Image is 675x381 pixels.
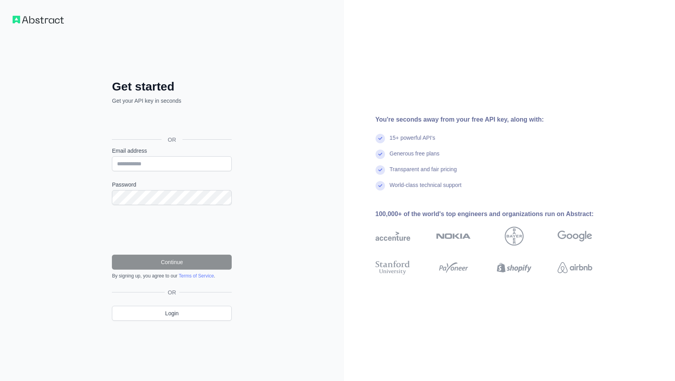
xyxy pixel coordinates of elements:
img: check mark [376,150,385,159]
img: check mark [376,134,385,143]
img: nokia [436,227,471,246]
img: airbnb [558,259,592,276]
img: shopify [497,259,532,276]
div: World-class technical support [390,181,462,197]
div: Generous free plans [390,150,440,165]
div: 15+ powerful API's [390,134,435,150]
img: check mark [376,165,385,175]
span: OR [162,136,182,144]
a: Terms of Service [179,273,214,279]
div: Transparent and fair pricing [390,165,457,181]
img: bayer [505,227,524,246]
img: check mark [376,181,385,190]
iframe: reCAPTCHA [112,215,232,245]
span: OR [165,289,179,296]
iframe: Кнопка "Увійти через Google" [108,113,234,131]
div: You're seconds away from your free API key, along with: [376,115,617,124]
label: Password [112,181,232,189]
div: 100,000+ of the world's top engineers and organizations run on Abstract: [376,209,617,219]
label: Email address [112,147,232,155]
img: Workflow [13,16,64,24]
img: payoneer [436,259,471,276]
div: By signing up, you agree to our . [112,273,232,279]
img: google [558,227,592,246]
button: Continue [112,255,232,270]
a: Login [112,306,232,321]
h2: Get started [112,80,232,94]
img: stanford university [376,259,410,276]
p: Get your API key in seconds [112,97,232,105]
img: accenture [376,227,410,246]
